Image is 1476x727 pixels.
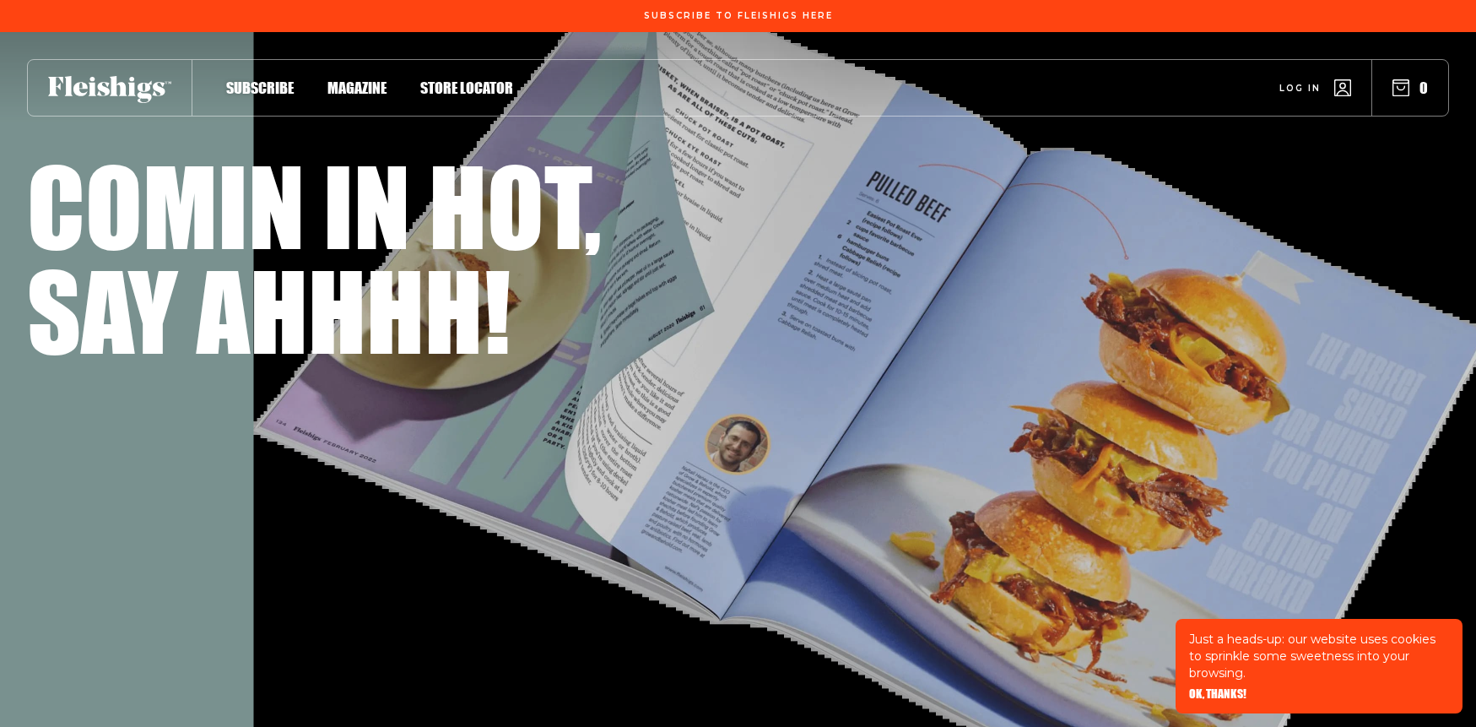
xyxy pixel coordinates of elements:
a: Magazine [327,76,387,99]
a: Store locator [420,76,513,99]
h1: Comin in hot, [27,153,602,258]
button: OK, THANKS! [1189,688,1246,700]
span: Subscribe [226,79,294,97]
span: Magazine [327,79,387,97]
h1: Say ahhhh! [27,258,511,362]
span: Log in [1279,82,1321,95]
a: Log in [1279,79,1351,96]
span: Subscribe To Fleishigs Here [644,11,833,21]
button: 0 [1392,79,1428,97]
p: Just a heads-up: our website uses cookies to sprinkle some sweetness into your browsing. [1189,631,1449,681]
span: Store locator [420,79,513,97]
a: Subscribe To Fleishigs Here [641,11,836,19]
a: Subscribe [226,76,294,99]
